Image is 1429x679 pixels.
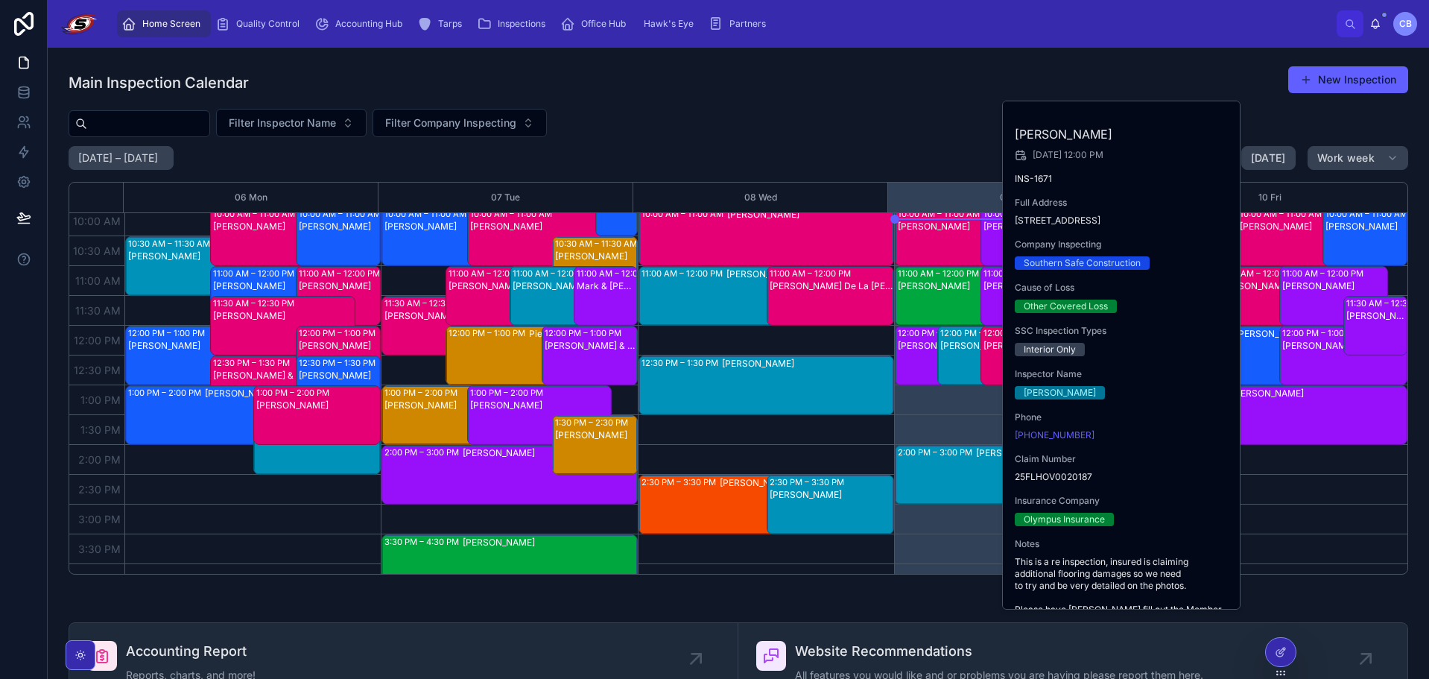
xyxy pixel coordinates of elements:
span: Accounting Hub [335,18,402,30]
div: 12:00 PM – 1:00 PM [128,327,209,339]
div: 2:00 PM – 3:00 PM [384,446,463,458]
div: 11:00 AM – 12:00 PM [770,268,855,280]
div: [PERSON_NAME] [770,489,893,501]
span: [DATE] 12:00 PM [1033,149,1103,161]
div: 1:00 PM – 2:00 PM[PERSON_NAME] [126,386,342,444]
span: 3:30 PM [75,543,124,555]
div: 11:30 AM – 12:30 PM [213,297,298,309]
div: 11:00 AM – 12:00 PM [513,268,598,280]
div: [PERSON_NAME] [299,221,379,233]
div: 12:00 PM – 1:00 PM [898,327,978,339]
a: Accounting Hub [310,10,413,37]
span: Full Address [1015,197,1229,209]
div: [PERSON_NAME] [983,340,1051,352]
div: Other Covered Loss [1024,300,1108,313]
span: Inspections [498,18,545,30]
span: Inspector Name [1015,368,1229,380]
span: Hawk's Eye [644,18,694,30]
div: [PERSON_NAME] [384,310,489,322]
div: 10:00 AM – 11:00 AM [1240,208,1325,220]
div: 10:30 AM – 11:30 AM [128,238,214,250]
h2: [DATE] – [DATE] [78,151,158,165]
div: 10:30 AM – 11:30 AM [555,238,641,250]
div: [PERSON_NAME] [1282,280,1387,292]
a: Hawk's Eye [636,10,704,37]
div: 11:00 AM – 12:00 PM [577,268,662,280]
div: [PERSON_NAME] [213,221,354,233]
div: [PERSON_NAME] [513,280,617,292]
div: [PERSON_NAME] [1282,340,1406,352]
h1: Main Inspection Calendar [69,72,249,93]
div: 10:00 AM – 11:00 AM[PERSON_NAME] [382,207,526,265]
div: 1:00 PM – 2:00 PM [128,387,205,399]
div: 12:00 PM – 1:00 PM[PERSON_NAME] [938,326,1009,385]
div: [PERSON_NAME] [722,358,893,370]
div: 12:00 PM – 1:00 PM [940,327,1021,339]
div: 10:00 AM – 11:00 AM [641,208,727,220]
button: [DATE] [1241,146,1296,170]
button: 09 Thu [1000,183,1030,212]
div: 1:00 PM – 2:00 PM[PERSON_NAME] [468,386,612,444]
span: 3:00 PM [75,513,124,525]
span: Quality Control [236,18,300,30]
div: 1:00 PM – 2:00 PM [470,387,547,399]
button: 10 Fri [1258,183,1281,212]
span: Tarps [438,18,462,30]
div: 12:00 PM – 1:00 PM[PERSON_NAME] [1280,326,1407,385]
div: Interior Only [1024,343,1076,356]
div: 11:00 AM – 12:00 PM[PERSON_NAME] [510,267,618,325]
div: [PERSON_NAME] [555,250,636,262]
div: 1:00 PM – 2:00 PM[PERSON_NAME] [1153,386,1407,444]
button: Select Button [373,109,547,137]
div: [PERSON_NAME] De La [PERSON_NAME] [770,280,893,292]
div: [PERSON_NAME] [384,399,525,411]
div: 12:30 PM – 1:30 PM [213,357,294,369]
div: 12:00 PM – 1:00 PM[PERSON_NAME] & [PERSON_NAME] [542,326,637,385]
div: Mark & [PERSON_NAME] [577,280,636,292]
div: 10:00 AM – 11:00 AM[PERSON_NAME] [981,207,1125,265]
div: [PERSON_NAME] [1240,221,1381,233]
div: [PERSON_NAME] [470,221,611,233]
a: Partners [704,10,776,37]
a: Quality Control [211,10,310,37]
button: 07 Tue [491,183,520,212]
div: 12:00 PM – 1:00 PM [983,327,1064,339]
div: [PERSON_NAME] [983,221,1124,233]
div: [PERSON_NAME] [463,537,636,549]
button: Select Button [216,109,367,137]
div: [PERSON_NAME] [1325,221,1406,233]
div: 11:00 AM – 12:00 PM[PERSON_NAME] [297,267,380,325]
div: 08 Wed [744,183,777,212]
div: 10:30 AM – 11:30 AM[PERSON_NAME] [553,237,636,295]
div: 11:00 AM – 12:00 PM [641,268,726,280]
div: 10:00 AM – 11:00 AM[PERSON_NAME] [1238,207,1381,265]
span: Website Recommendations [795,641,1203,662]
div: 12:30 PM – 1:30 PM[PERSON_NAME] [639,356,893,414]
div: 10:00 AM – 11:00 AM[PERSON_NAME] [896,207,1039,265]
div: Pierce Pondi [529,328,607,340]
div: 11:00 AM – 12:00 PM[PERSON_NAME] [639,267,855,325]
div: 11:00 AM – 12:00 PM[PERSON_NAME] [896,267,1039,325]
div: [PERSON_NAME] [213,310,354,322]
span: Notes [1015,538,1229,550]
a: Office Hub [556,10,636,37]
div: 1:30 PM – 2:30 PM[PERSON_NAME] [553,416,636,474]
button: Work week [1308,146,1408,170]
span: CB [1399,18,1412,30]
div: [PERSON_NAME] [898,221,1039,233]
div: 11:00 AM – 12:00 PM[PERSON_NAME] [981,267,1125,325]
div: [PERSON_NAME] [940,340,1008,352]
div: [PERSON_NAME] [384,221,525,233]
div: 11:00 AM – 12:00 PM [213,268,298,280]
div: [PERSON_NAME] [205,388,341,399]
div: 10:00 AM – 11:00 AM [470,208,556,220]
span: [STREET_ADDRESS] [1015,215,1229,227]
div: 10:00 AM – 11:00 AM [299,208,384,220]
div: 1:00 PM – 2:00 PM[PERSON_NAME] [254,386,381,444]
div: 11:00 AM – 12:00 PM [898,268,983,280]
a: Tarps [413,10,472,37]
div: 1:30 PM – 2:30 PM[PERSON_NAME] [254,416,381,474]
div: 10:00 AM – 11:00 AM[PERSON_NAME] [1323,207,1407,265]
span: Claim Number [1015,453,1229,465]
